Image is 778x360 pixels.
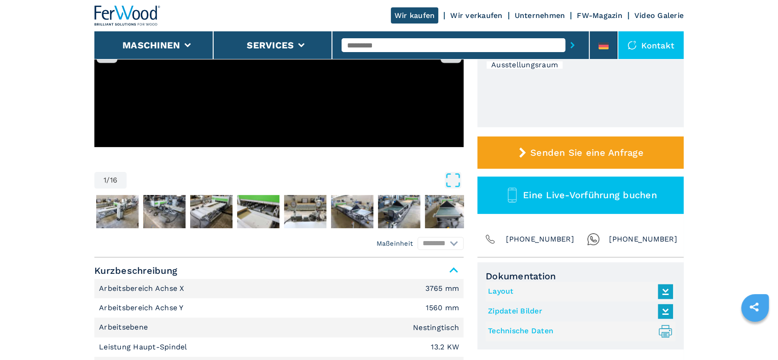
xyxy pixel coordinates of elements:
img: ca30ed6ad67423e4e2ecf8e77a8f4af8 [331,195,373,228]
img: 0ee6d1d45bc17f34630408262eb6f1d5 [237,195,279,228]
button: Senden Sie eine Anfrage [477,136,684,169]
nav: Thumbnail Navigation [94,193,464,230]
button: Go to Slide 6 [282,193,328,230]
em: 1560 mm [426,304,459,312]
button: Services [247,40,294,51]
em: 3765 mm [425,285,459,292]
a: Layout [488,284,668,299]
img: 04eaf8bf6f31e54b482eb040753d58cf [378,195,420,228]
button: Go to Slide 4 [188,193,234,230]
a: Wir kaufen [391,7,439,24]
p: Arbeitsbereich Achse Y [99,303,186,313]
img: c633612ea4c8d79285941e2e6bc3a7ce [425,195,467,228]
em: Maßeinheit [377,239,413,248]
span: Kurzbeschreibung [94,262,464,279]
button: Open Fullscreen [129,172,461,189]
div: Ausstellungsraum [487,61,563,69]
img: 19155e5a3eb18a70fbe1f6fc16104c03 [190,195,232,228]
a: Unternehmen [515,11,565,20]
p: Leistung Haupt-Spindel [99,342,190,352]
img: 93361405106467ef28d085bb5067a413 [96,195,139,228]
button: Go to Slide 9 [423,193,469,230]
img: Ferwood [94,6,161,26]
p: Arbeitsebene [99,322,150,332]
span: Senden Sie eine Anfrage [530,147,644,158]
span: 16 [110,177,118,184]
span: 1 [104,177,106,184]
img: 4f6aafc3a979820db306ab798198079e [284,195,326,228]
button: Go to Slide 3 [141,193,187,230]
button: Go to Slide 7 [329,193,375,230]
button: left-button [97,42,117,63]
button: Go to Slide 2 [94,193,140,230]
a: Wir verkaufen [450,11,502,20]
img: Kontakt [627,41,637,50]
button: Eine Live-Vorführung buchen [477,177,684,214]
em: Nestingtisch [413,324,459,331]
span: Eine Live-Vorführung buchen [523,189,657,201]
button: Go to Slide 8 [376,193,422,230]
a: Technische Daten [488,324,668,339]
p: Arbeitsbereich Achse X [99,283,187,294]
img: Phone [484,233,497,246]
a: sharethis [743,295,766,319]
div: Kontakt [618,31,684,59]
button: Go to Slide 5 [235,193,281,230]
img: d22ce690a94a7431bfb058200925a79e [143,195,186,228]
span: [PHONE_NUMBER] [506,233,574,246]
img: Whatsapp [587,233,600,246]
span: [PHONE_NUMBER] [609,233,677,246]
a: Video Galerie [634,11,684,20]
em: 13.2 KW [431,343,459,351]
a: FW-Magazin [577,11,622,20]
button: submit-button [565,35,580,56]
span: Dokumentation [486,271,675,282]
span: / [106,177,110,184]
a: Zipdatei Bilder [488,304,668,319]
iframe: Chat [739,319,771,353]
button: Maschinen [122,40,180,51]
